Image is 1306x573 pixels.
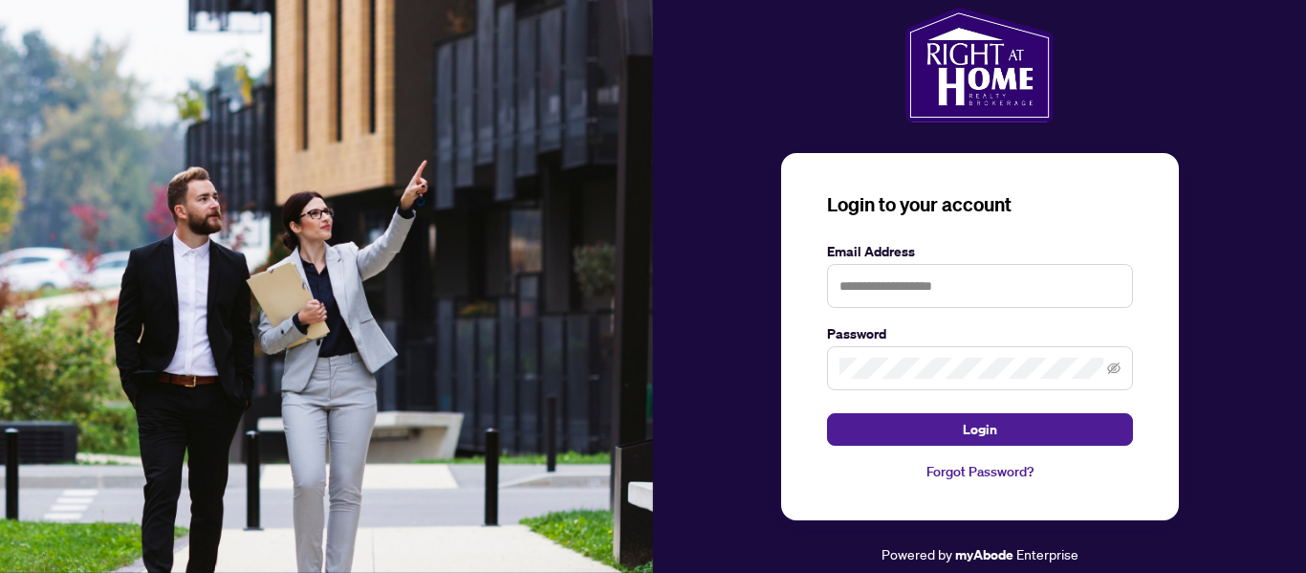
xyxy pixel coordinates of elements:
[905,8,1054,122] img: ma-logo
[1107,362,1121,375] span: eye-invisible
[827,461,1133,482] a: Forgot Password?
[827,191,1133,218] h3: Login to your account
[882,545,952,562] span: Powered by
[1016,545,1078,562] span: Enterprise
[963,414,997,445] span: Login
[827,413,1133,446] button: Login
[955,544,1013,565] a: myAbode
[827,241,1133,262] label: Email Address
[827,323,1133,344] label: Password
